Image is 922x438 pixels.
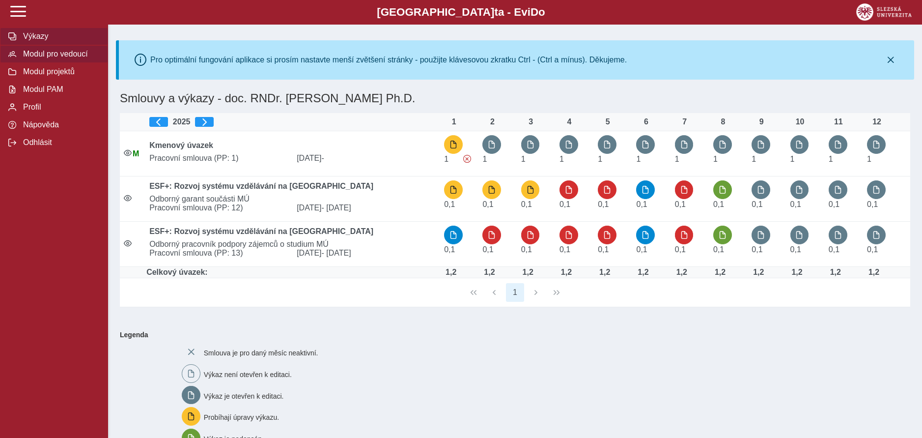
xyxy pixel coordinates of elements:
span: Úvazek : 0,8 h / den. 4 h / týden. [521,200,532,208]
div: Úvazek : 9,6 h / den. 48 h / týden. [787,268,807,277]
div: Úvazek : 9,6 h / den. 48 h / týden. [595,268,615,277]
span: Úvazek : 0,8 h / den. 4 h / týden. [713,200,724,208]
span: [DATE] [293,204,440,212]
span: Úvazek : 8 h / den. 40 h / týden. [598,155,602,163]
div: 3 [521,117,541,126]
span: Úvazek : 8 h / den. 40 h / týden. [636,155,641,163]
span: Odborný pracovník podpory zájemců o studium MÚ [145,240,440,249]
span: Úvazek : 0,8 h / den. 4 h / týden. [521,245,532,254]
span: - [DATE] [322,204,351,212]
span: Úvazek : 0,8 h / den. 4 h / týden. [636,245,647,254]
div: Úvazek : 9,6 h / den. 48 h / týden. [441,268,461,277]
div: 6 [636,117,656,126]
i: Smlouva je aktivní [124,194,132,202]
span: Úvazek : 0,8 h / den. 4 h / týden. [675,245,686,254]
span: Profil [20,103,100,112]
span: Úvazek : 0,8 h / den. 4 h / týden. [829,200,839,208]
div: 11 [829,117,848,126]
span: Probíhají úpravy výkazu. [204,413,279,421]
span: Úvazek : 0,8 h / den. 4 h / týden. [867,200,878,208]
div: 9 [752,117,771,126]
div: 4 [559,117,579,126]
span: Výkaz je otevřen k editaci. [204,392,284,400]
span: Úvazek : 8 h / den. 40 h / týden. [444,155,448,163]
span: Úvazek : 0,8 h / den. 4 h / týden. [675,200,686,208]
div: 2025 [149,117,436,127]
span: Úvazek : 0,8 h / den. 4 h / týden. [598,245,609,254]
img: logo_web_su.png [856,3,912,21]
b: Legenda [116,327,906,343]
span: Úvazek : 0,8 h / den. 4 h / týden. [752,200,762,208]
span: Úvazek : 0,8 h / den. 4 h / týden. [559,245,570,254]
div: Úvazek : 9,6 h / den. 48 h / týden. [557,268,576,277]
div: Pro optimální fungování aplikace si prosím nastavte menší zvětšení stránky - použijte klávesovou ... [150,56,627,64]
div: Úvazek : 9,6 h / den. 48 h / týden. [749,268,768,277]
span: Úvazek : 8 h / den. 40 h / týden. [675,155,679,163]
div: 10 [790,117,810,126]
span: Úvazek : 8 h / den. 40 h / týden. [867,155,871,163]
span: [DATE] [293,249,440,258]
span: o [538,6,545,18]
b: [GEOGRAPHIC_DATA] a - Evi [29,6,893,19]
span: Úvazek : 0,8 h / den. 4 h / týden. [444,245,455,254]
span: Úvazek : 8 h / den. 40 h / týden. [790,155,795,163]
span: Úvazek : 0,8 h / den. 4 h / týden. [752,245,762,254]
span: Úvazek : 0,8 h / den. 4 h / týden. [482,245,493,254]
span: Úvazek : 0,8 h / den. 4 h / týden. [829,245,839,254]
span: Údaje souhlasí s údaji v Magionu [133,149,139,158]
span: D [531,6,538,18]
span: Výkazy [20,32,100,41]
span: Úvazek : 8 h / den. 40 h / týden. [482,155,487,163]
div: Úvazek : 9,6 h / den. 48 h / týden. [710,268,730,277]
span: Nápověda [20,120,100,129]
span: Úvazek : 0,8 h / den. 4 h / týden. [559,200,570,208]
div: 8 [713,117,733,126]
span: Odborný garant součásti MÚ [145,195,440,204]
div: Úvazek : 9,6 h / den. 48 h / týden. [479,268,499,277]
span: Úvazek : 0,8 h / den. 4 h / týden. [790,245,801,254]
span: Úvazek : 0,8 h / den. 4 h / týden. [598,200,609,208]
div: 1 [444,117,464,126]
td: Celkový úvazek: [145,267,440,278]
div: Úvazek : 9,6 h / den. 48 h / týden. [518,268,538,277]
div: Úvazek : 9,6 h / den. 48 h / týden. [864,268,884,277]
b: ESF+: Rozvoj systému vzdělávání na [GEOGRAPHIC_DATA] [149,182,373,190]
span: Úvazek : 0,8 h / den. 4 h / týden. [713,245,724,254]
i: Smlouva je aktivní [124,149,132,157]
div: Úvazek : 9,6 h / den. 48 h / týden. [672,268,692,277]
span: Úvazek : 0,8 h / den. 4 h / týden. [482,200,493,208]
span: Úvazek : 8 h / den. 40 h / týden. [713,155,718,163]
span: Odhlásit [20,138,100,147]
span: Výkaz obsahuje závažné chyby. [463,155,471,163]
button: 1 [506,283,525,302]
span: Modul pro vedoucí [20,50,100,58]
div: 5 [598,117,617,126]
span: - [DATE] [322,249,351,257]
span: Pracovní smlouva (PP: 12) [145,204,293,212]
div: 2 [482,117,502,126]
div: Úvazek : 9,6 h / den. 48 h / týden. [826,268,845,277]
b: Kmenový úvazek [149,141,213,149]
div: 7 [675,117,695,126]
span: Úvazek : 0,8 h / den. 4 h / týden. [867,245,878,254]
span: [DATE] [293,154,440,163]
span: Úvazek : 8 h / den. 40 h / týden. [521,155,526,163]
span: Úvazek : 0,8 h / den. 4 h / týden. [790,200,801,208]
span: Úvazek : 0,8 h / den. 4 h / týden. [444,200,455,208]
h1: Smlouvy a výkazy - doc. RNDr. [PERSON_NAME] Ph.D. [116,88,781,109]
span: t [494,6,498,18]
span: Úvazek : 8 h / den. 40 h / týden. [752,155,756,163]
div: Úvazek : 9,6 h / den. 48 h / týden. [633,268,653,277]
b: ESF+: Rozvoj systému vzdělávání na [GEOGRAPHIC_DATA] [149,227,373,235]
span: Výkaz není otevřen k editaci. [204,371,292,379]
span: Modul PAM [20,85,100,94]
i: Smlouva je aktivní [124,239,132,247]
span: Úvazek : 8 h / den. 40 h / týden. [559,155,564,163]
div: 12 [867,117,887,126]
span: Úvazek : 0,8 h / den. 4 h / týden. [636,200,647,208]
span: Pracovní smlouva (PP: 13) [145,249,293,258]
span: - [322,154,324,162]
span: Modul projektů [20,67,100,76]
span: Úvazek : 8 h / den. 40 h / týden. [829,155,833,163]
span: Smlouva je pro daný měsíc neaktivní. [204,349,318,357]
